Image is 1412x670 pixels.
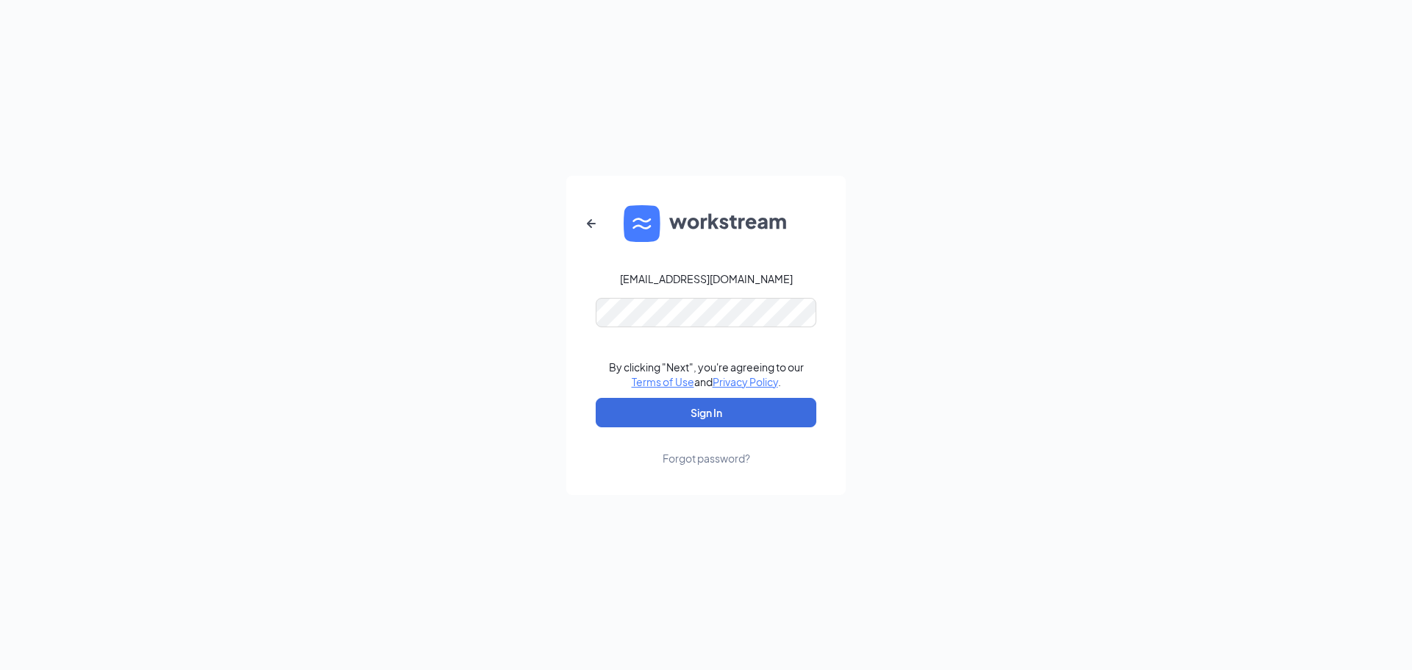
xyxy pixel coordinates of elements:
[582,215,600,232] svg: ArrowLeftNew
[624,205,788,242] img: WS logo and Workstream text
[663,427,750,466] a: Forgot password?
[713,375,778,388] a: Privacy Policy
[574,206,609,241] button: ArrowLeftNew
[596,398,816,427] button: Sign In
[632,375,694,388] a: Terms of Use
[663,451,750,466] div: Forgot password?
[609,360,804,389] div: By clicking "Next", you're agreeing to our and .
[620,271,793,286] div: [EMAIL_ADDRESS][DOMAIN_NAME]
